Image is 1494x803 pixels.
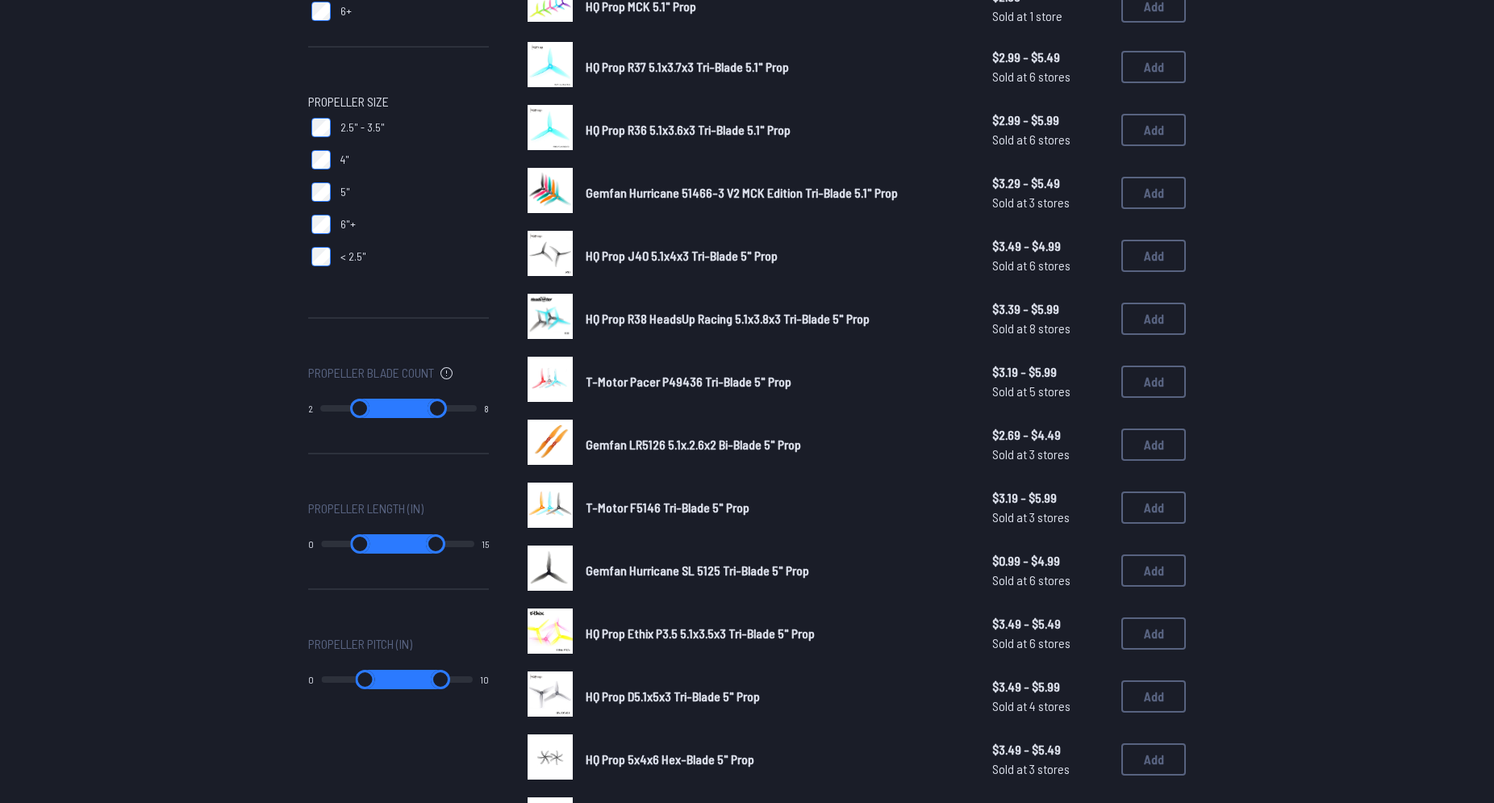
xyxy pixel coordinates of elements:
[1121,554,1186,587] button: Add
[528,671,573,717] img: image
[992,236,1108,256] span: $3.49 - $4.99
[992,614,1108,634] span: $3.49 - $5.49
[528,671,573,721] a: image
[586,57,966,77] a: HQ Prop R37 5.1x3.7x3 Tri-Blade 5.1" Prop
[528,546,573,591] img: image
[586,437,801,452] span: Gemfan LR5126 5.1x.2.6x2 Bi-Blade 5" Prop
[586,498,966,517] a: T-Motor F5146 Tri-Blade 5" Prop
[528,168,573,213] img: image
[340,152,349,168] span: 4"
[992,382,1108,401] span: Sold at 5 stores
[528,105,573,155] a: image
[586,246,966,266] a: HQ Prop J40 5.1x4x3 Tri-Blade 5" Prop
[482,537,489,550] output: 15
[340,216,356,232] span: 6"+
[1121,491,1186,524] button: Add
[528,357,573,407] a: image
[528,734,573,784] a: image
[311,118,331,137] input: 2.5" - 3.5"
[992,193,1108,212] span: Sold at 3 stores
[992,696,1108,716] span: Sold at 4 stores
[992,551,1108,571] span: $0.99 - $4.99
[528,294,573,344] a: image
[311,2,331,21] input: 6+
[992,445,1108,464] span: Sold at 3 stores
[308,634,412,654] span: Propeller Pitch (in)
[992,67,1108,86] span: Sold at 6 stores
[992,319,1108,338] span: Sold at 8 stores
[992,6,1108,26] span: Sold at 1 store
[586,751,754,767] span: HQ Prop 5x4x6 Hex-Blade 5" Prop
[586,185,898,200] span: Gemfan Hurricane 51466-3 V2 MCK Edition Tri-Blade 5.1" Prop
[992,130,1108,149] span: Sold at 6 stores
[308,402,313,415] output: 2
[992,256,1108,275] span: Sold at 6 stores
[311,182,331,202] input: 5"
[992,677,1108,696] span: $3.49 - $5.99
[992,571,1108,590] span: Sold at 6 stores
[528,546,573,596] a: image
[528,420,573,465] img: image
[586,374,791,389] span: T-Motor Pacer P49436 Tri-Blade 5" Prop
[1121,617,1186,650] button: Add
[308,499,424,518] span: Propeller Length (in)
[308,92,389,111] span: Propeller Size
[340,119,385,136] span: 2.5" - 3.5"
[528,294,573,339] img: image
[1121,429,1186,461] button: Add
[586,435,966,454] a: Gemfan LR5126 5.1x.2.6x2 Bi-Blade 5" Prop
[528,420,573,470] a: image
[528,609,573,654] img: image
[586,688,760,704] span: HQ Prop D5.1x5x3 Tri-Blade 5" Prop
[992,299,1108,319] span: $3.39 - $5.99
[480,673,489,686] output: 10
[340,184,350,200] span: 5"
[528,734,573,780] img: image
[1121,743,1186,776] button: Add
[586,563,809,578] span: Gemfan Hurricane SL 5125 Tri-Blade 5" Prop
[586,372,966,391] a: T-Motor Pacer P49436 Tri-Blade 5" Prop
[992,48,1108,67] span: $2.99 - $5.49
[586,309,966,328] a: HQ Prop R38 HeadsUp Racing 5.1x3.8x3 Tri-Blade 5" Prop
[586,687,966,706] a: HQ Prop D5.1x5x3 Tri-Blade 5" Prop
[1121,240,1186,272] button: Add
[528,357,573,402] img: image
[1121,177,1186,209] button: Add
[992,111,1108,130] span: $2.99 - $5.99
[1121,680,1186,713] button: Add
[1121,51,1186,83] button: Add
[992,508,1108,527] span: Sold at 3 stores
[528,483,573,528] img: image
[308,363,434,383] span: Propeller Blade Count
[992,740,1108,759] span: $3.49 - $5.49
[528,609,573,659] a: image
[586,750,966,769] a: HQ Prop 5x4x6 Hex-Blade 5" Prop
[992,425,1108,445] span: $2.69 - $4.49
[992,634,1108,653] span: Sold at 6 stores
[586,183,966,203] a: Gemfan Hurricane 51466-3 V2 MCK Edition Tri-Blade 5.1" Prop
[308,673,314,686] output: 0
[528,42,573,92] a: image
[528,168,573,218] a: image
[528,105,573,150] img: image
[1121,303,1186,335] button: Add
[311,150,331,169] input: 4"
[340,3,352,19] span: 6+
[586,59,789,74] span: HQ Prop R37 5.1x3.7x3 Tri-Blade 5.1" Prop
[586,561,966,580] a: Gemfan Hurricane SL 5125 Tri-Blade 5" Prop
[992,759,1108,779] span: Sold at 3 stores
[586,120,966,140] a: HQ Prop R36 5.1x3.6x3 Tri-Blade 5.1" Prop
[528,231,573,281] a: image
[528,42,573,87] img: image
[586,625,815,641] span: HQ Prop Ethix P3.5 5.1x3.5x3 Tri-Blade 5" Prop
[528,231,573,276] img: image
[528,483,573,533] a: image
[586,500,749,515] span: T-Motor F5146 Tri-Blade 5" Prop
[1121,366,1186,398] button: Add
[992,362,1108,382] span: $3.19 - $5.99
[484,402,489,415] output: 8
[992,488,1108,508] span: $3.19 - $5.99
[586,624,966,643] a: HQ Prop Ethix P3.5 5.1x3.5x3 Tri-Blade 5" Prop
[1121,114,1186,146] button: Add
[340,249,366,265] span: < 2.5"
